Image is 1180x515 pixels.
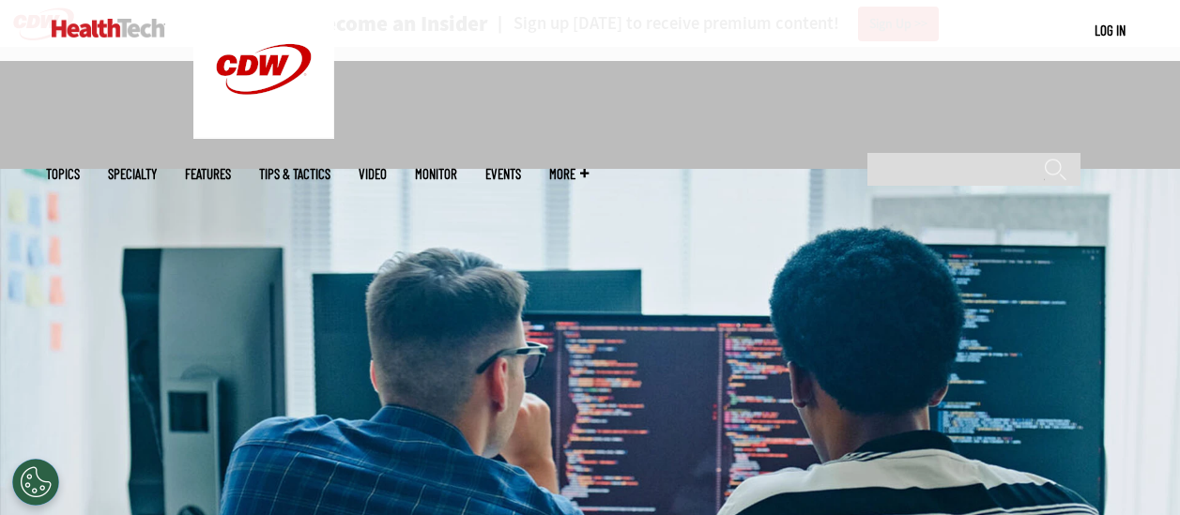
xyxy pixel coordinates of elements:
img: Home [52,19,165,38]
span: More [549,167,589,181]
button: Open Preferences [12,459,59,506]
a: Features [185,167,231,181]
span: Specialty [108,167,157,181]
div: Cookies Settings [12,459,59,506]
a: Video [359,167,387,181]
a: Events [485,167,521,181]
span: Topics [46,167,80,181]
div: User menu [1095,21,1126,40]
a: Log in [1095,22,1126,38]
a: Tips & Tactics [259,167,330,181]
a: MonITor [415,167,457,181]
a: CDW [193,124,334,144]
